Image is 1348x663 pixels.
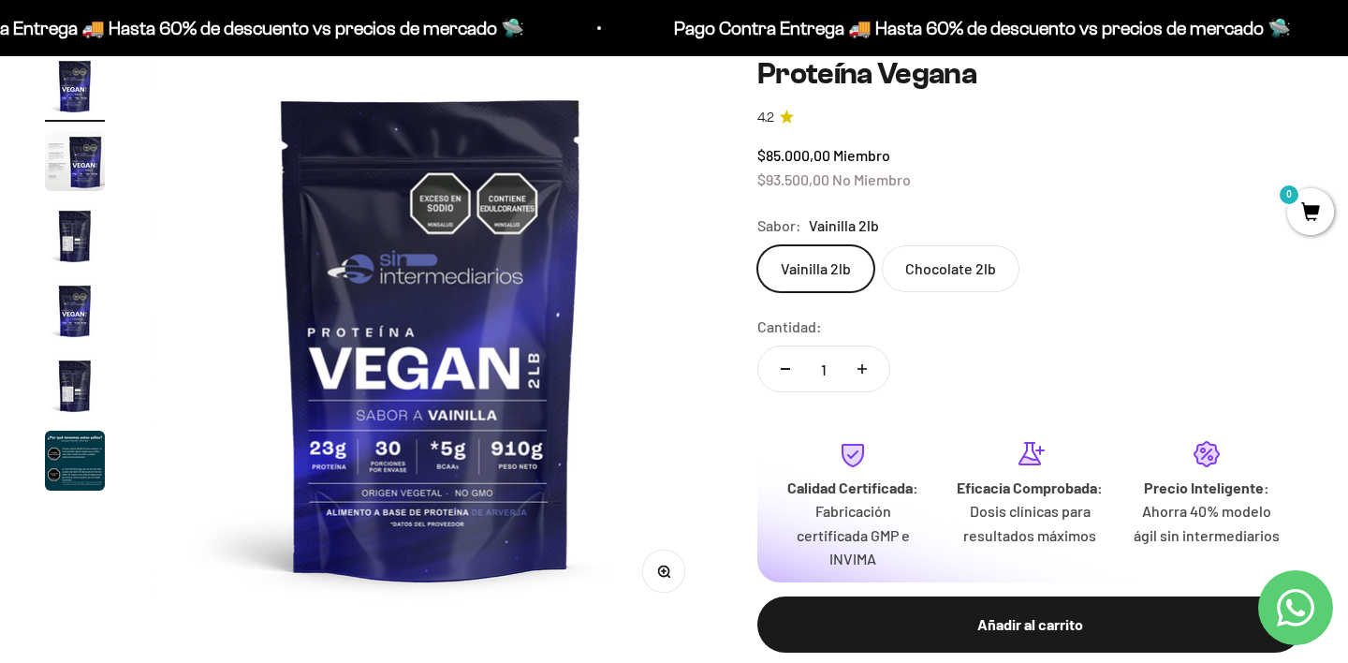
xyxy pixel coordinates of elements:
button: Añadir al carrito [757,597,1303,653]
button: Ir al artículo 3 [45,206,105,272]
span: Vainilla 2lb [809,214,879,238]
img: Proteína Vegana [45,206,105,266]
button: Reducir cantidad [758,346,813,391]
label: Cantidad: [757,315,822,339]
button: Ir al artículo 5 [45,356,105,421]
a: 4.24.2 de 5.0 estrellas [757,108,1303,128]
span: Miembro [833,146,890,164]
strong: Eficacia Comprobada: [957,479,1103,496]
img: Proteína Vegana [45,131,105,191]
mark: 0 [1278,184,1300,206]
img: Proteína Vegana [45,281,105,341]
a: 0 [1287,203,1334,224]
span: 4.2 [757,108,774,128]
button: Aumentar cantidad [835,346,889,391]
p: Ahorra 40% modelo ágil sin intermediarios [1134,499,1281,547]
legend: Sabor: [757,214,801,238]
p: Dosis clínicas para resultados máximos [957,499,1104,547]
button: Ir al artículo 1 [45,56,105,122]
div: Añadir al carrito [795,612,1266,637]
strong: Calidad Certificada: [787,479,918,496]
img: Proteína Vegana [45,56,105,116]
img: Proteína Vegana [150,56,712,619]
span: $85.000,00 [757,146,830,164]
span: $93.500,00 [757,170,829,188]
p: Pago Contra Entrega 🚚 Hasta 60% de descuento vs precios de mercado 🛸 [117,13,734,43]
button: Ir al artículo 6 [45,431,105,496]
button: Ir al artículo 2 [45,131,105,197]
h1: Proteína Vegana [757,56,1303,92]
p: Fabricación certificada GMP e INVIMA [780,499,927,571]
span: No Miembro [832,170,911,188]
button: Ir al artículo 4 [45,281,105,346]
strong: Precio Inteligente: [1144,479,1269,496]
img: Proteína Vegana [45,431,105,491]
img: Proteína Vegana [45,356,105,416]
